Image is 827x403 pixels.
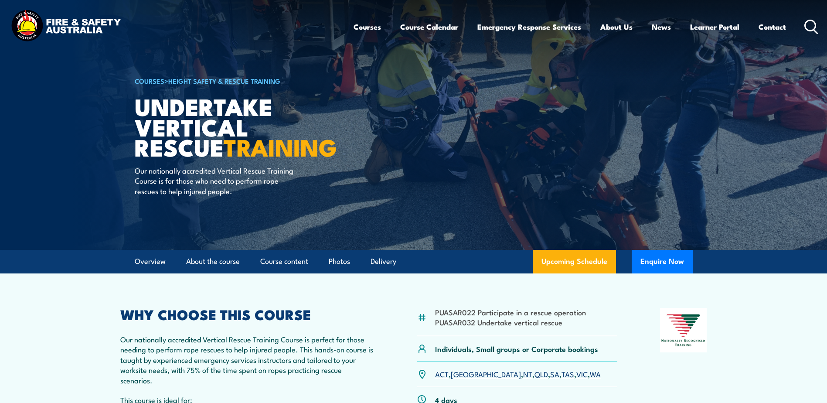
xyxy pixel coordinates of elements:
a: Contact [759,15,786,38]
a: Learner Portal [690,15,739,38]
a: Emergency Response Services [477,15,581,38]
a: Delivery [371,250,396,273]
a: Upcoming Schedule [533,250,616,273]
a: Photos [329,250,350,273]
p: , , , , , , , [435,369,601,379]
a: Courses [354,15,381,38]
h1: Undertake Vertical Rescue [135,96,350,157]
a: WA [590,369,601,379]
h6: > [135,75,350,86]
a: News [652,15,671,38]
h2: WHY CHOOSE THIS COURSE [120,308,375,320]
a: [GEOGRAPHIC_DATA] [451,369,521,379]
a: Height Safety & Rescue Training [168,76,280,85]
a: VIC [576,369,588,379]
a: Overview [135,250,166,273]
a: About the course [186,250,240,273]
a: ACT [435,369,449,379]
a: SA [550,369,559,379]
button: Enquire Now [632,250,693,273]
a: COURSES [135,76,164,85]
p: Our nationally accredited Vertical Rescue Training Course is for those who need to perform rope r... [135,165,294,196]
a: Course content [260,250,308,273]
p: Individuals, Small groups or Corporate bookings [435,344,598,354]
li: PUASAR032 Undertake vertical rescue [435,317,586,327]
img: Nationally Recognised Training logo. [660,308,707,352]
a: TAS [562,369,574,379]
strong: TRAINING [224,128,337,164]
a: NT [523,369,532,379]
p: Our nationally accredited Vertical Rescue Training Course is perfect for those needing to perform... [120,334,375,385]
li: PUASAR022 Participate in a rescue operation [435,307,586,317]
a: QLD [534,369,548,379]
a: About Us [600,15,633,38]
a: Course Calendar [400,15,458,38]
